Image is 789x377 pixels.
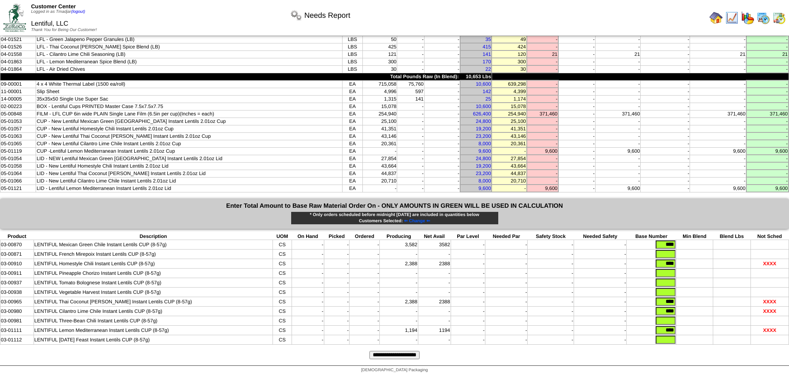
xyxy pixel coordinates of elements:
td: FILM - LFL CUP 6in wide PLAIN Single Lane Film (6.5in per cup)(Inches = each) [36,110,343,118]
td: LID - New Lentiful Thai Coconut [PERSON_NAME] Instant Lentils 2.01oz Lid [36,170,343,177]
td: - [362,147,397,155]
td: - [424,50,460,58]
td: - [641,88,690,95]
td: CUP - New Lentiful Homestyle Chili Instant Lentils 2.01oz Cup [36,125,343,132]
a: 22 [485,66,491,72]
td: EA [343,80,362,88]
td: 15,078 [492,103,526,110]
td: - [641,36,690,43]
td: 371,460 [595,110,640,118]
td: EA [343,110,362,118]
a: 626,400 [473,111,491,117]
td: EA [343,88,362,95]
td: - [690,43,746,50]
td: - [558,125,595,132]
td: - [690,88,746,95]
td: - [746,36,789,43]
td: - [527,132,558,140]
td: - [641,80,690,88]
td: - [690,140,746,147]
td: - [641,162,690,170]
td: - [397,65,424,73]
td: 30 [492,65,526,73]
td: - [690,80,746,88]
td: - [641,110,690,118]
td: - [746,155,789,162]
td: - [746,125,789,132]
td: 9,600 [690,185,746,192]
td: EA [343,118,362,125]
td: - [424,118,460,125]
th: Description [34,233,273,240]
td: - [397,36,424,43]
td: 09-00001 [0,80,36,88]
td: LID - NEW Lentiful Mexican Green [GEOGRAPHIC_DATA] Instant Lentils 2.01oz Lid [36,155,343,162]
a: 24,800 [476,156,491,161]
td: 35x35x50 Single Use Super Sac [36,95,343,103]
td: - [397,103,424,110]
a: 141 [483,51,491,57]
td: 04-01526 [0,43,36,50]
td: - [424,80,460,88]
td: LBS [343,50,362,58]
td: - [595,140,640,147]
td: 300 [362,58,397,65]
td: - [527,170,558,177]
td: CUP - New Lentiful Cilantro Lime Chile Instant Lentils 2.01oz Cup [36,140,343,147]
td: 9,600 [595,185,640,192]
td: 11-00001 [0,88,36,95]
td: 25,100 [492,118,526,125]
a: 23,200 [476,170,491,176]
td: - [424,95,460,103]
td: 05-00848 [0,110,36,118]
td: - [397,147,424,155]
td: 05-01054 [0,155,36,162]
td: EA [343,103,362,110]
td: - [595,132,640,140]
td: - [595,88,640,95]
td: - [746,80,789,88]
td: - [527,125,558,132]
td: 9,600 [746,147,789,155]
td: - [746,88,789,95]
td: - [558,103,595,110]
td: - [746,43,789,50]
td: 254,940 [492,110,526,118]
td: 49 [492,36,526,43]
td: - [746,118,789,125]
td: - [397,140,424,147]
td: CUP - New Lentiful Thai Coconut [PERSON_NAME] Instant Lentils 2.01oz Cup [36,132,343,140]
td: - [641,140,690,147]
a: ⇐ Change ⇐ [403,219,430,223]
td: 9,600 [746,185,789,192]
td: 05-01066 [0,177,36,185]
td: 9,600 [690,147,746,155]
a: 142 [483,89,491,94]
img: workflow.png [290,9,303,22]
td: 120 [492,50,526,58]
td: - [641,95,690,103]
td: 05-01119 [0,147,36,155]
td: LBS [343,58,362,65]
td: - [527,58,558,65]
td: 44,837 [492,170,526,177]
td: 41,351 [362,125,397,132]
td: CUP - New Lentiful Mexican Green [GEOGRAPHIC_DATA] Instant Lentils 2.01oz Cup [36,118,343,125]
a: 170 [483,59,491,65]
td: - [558,36,595,43]
td: EA [343,177,362,185]
td: - [424,170,460,177]
td: 04-01864 [0,65,36,73]
td: - [424,155,460,162]
td: - [424,88,460,95]
td: - [527,36,558,43]
td: - [397,177,424,185]
td: - [527,118,558,125]
td: EA [343,147,362,155]
td: 20,710 [362,177,397,185]
td: - [558,110,595,118]
td: 05-01065 [0,140,36,147]
td: LFL - Green Jalapeno Pepper Granules (LB) [36,36,343,43]
a: 10,600 [476,81,491,87]
td: 21 [690,50,746,58]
